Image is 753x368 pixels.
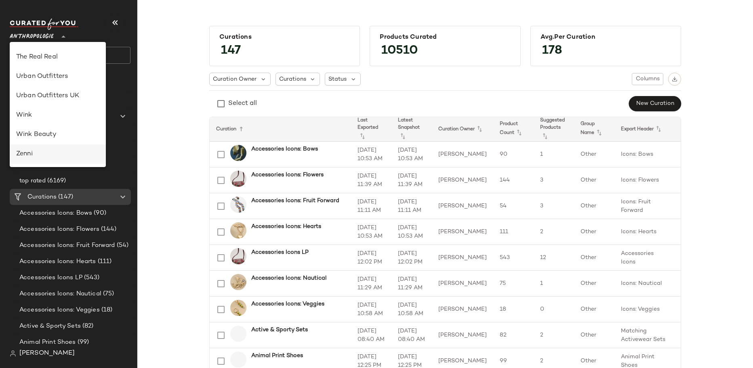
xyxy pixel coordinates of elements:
[351,117,391,142] th: Last Exported
[614,142,676,167] td: Icons: Bows
[432,245,493,271] td: [PERSON_NAME]
[493,193,534,219] td: 54
[432,271,493,297] td: [PERSON_NAME]
[351,297,391,322] td: [DATE] 10:58 AM
[676,219,751,245] td: Icons: Hearts
[391,322,432,348] td: [DATE] 08:40 AM
[19,241,115,250] span: Accessories Icons: Fruit Forward
[614,193,676,219] td: Icons: Fruit Forward
[534,219,574,245] td: 2
[534,142,574,167] td: 1
[230,171,246,187] img: 97579296_260_b
[493,142,534,167] td: 90
[230,248,246,264] img: 97579296_260_b
[19,305,100,315] span: Accessories Icons: Veggies
[10,350,16,357] img: svg%3e
[676,297,751,322] td: Icons: Veggies
[493,117,534,142] th: Product Count
[391,142,432,167] td: [DATE] 10:53 AM
[391,219,432,245] td: [DATE] 10:53 AM
[19,349,75,358] span: [PERSON_NAME]
[19,338,76,347] span: Animal Print Shoes
[251,171,324,179] b: Accessories Icons: Flowers
[251,197,339,205] b: Accessories Icons: Fruit Forward
[96,257,112,266] span: (111)
[16,149,99,159] div: Zenni
[432,142,493,167] td: [PERSON_NAME]
[493,219,534,245] td: 111
[534,322,574,348] td: 2
[16,130,99,140] div: Wink Beauty
[493,167,534,193] td: 144
[534,167,574,193] td: 3
[230,222,246,238] img: 104126826_070_b
[19,273,82,282] span: Accessories Icons LP
[10,42,106,167] div: undefined-list
[16,91,99,101] div: Urban Outfitters UK
[251,326,308,334] b: Active & Sporty Sets
[676,167,751,193] td: Icons: Flowers
[373,36,426,65] span: 10510
[614,271,676,297] td: Icons: Nautical
[635,76,660,82] span: Columns
[391,245,432,271] td: [DATE] 12:02 PM
[391,193,432,219] td: [DATE] 11:11 AM
[629,96,681,111] button: New Curation
[328,75,347,84] span: Status
[380,33,510,41] div: Products Curated
[614,117,676,142] th: Export Header
[213,36,249,65] span: 147
[351,245,391,271] td: [DATE] 12:02 PM
[493,245,534,271] td: 543
[574,117,614,142] th: Group Name
[230,274,246,290] img: 104000740_070_b
[19,209,92,218] span: Accessories Icons: Bows
[19,257,96,266] span: Accessories Icons: Hearts
[230,145,246,161] img: 101798262_037_b14
[391,117,432,142] th: Latest Snapshot
[676,193,751,219] td: Icons: Fruit Forward
[351,193,391,219] td: [DATE] 11:11 AM
[92,209,106,218] span: (90)
[614,245,676,271] td: Accessories Icons
[432,167,493,193] td: [PERSON_NAME]
[10,19,78,30] img: cfy_white_logo.C9jOOHJF.svg
[432,322,493,348] td: [PERSON_NAME]
[115,241,129,250] span: (54)
[46,176,66,186] span: (6169)
[82,273,100,282] span: (543)
[279,75,306,84] span: Curations
[19,289,101,299] span: Accessories Icons: Nautical
[574,167,614,193] td: Other
[351,322,391,348] td: [DATE] 08:40 AM
[251,274,326,282] b: Accessories Icons: Nautical
[574,297,614,322] td: Other
[676,271,751,297] td: Icons: Nautical
[99,225,117,234] span: (144)
[27,192,57,202] span: Curations
[574,219,614,245] td: Other
[541,33,671,41] div: Avg.per Curation
[57,192,73,202] span: (147)
[574,322,614,348] td: Other
[210,117,351,142] th: Curation
[432,193,493,219] td: [PERSON_NAME]
[219,33,350,41] div: Curations
[228,99,257,109] div: Select all
[534,36,570,65] span: 178
[16,52,99,62] div: The Real Real
[251,300,324,308] b: Accessories Icons: Veggies
[534,117,574,142] th: Suggested Products
[16,111,99,120] div: Wink
[493,297,534,322] td: 18
[432,297,493,322] td: [PERSON_NAME]
[574,193,614,219] td: Other
[351,271,391,297] td: [DATE] 11:29 AM
[676,245,751,271] td: Icon Accessories: Fruits, Fish & More
[100,305,113,315] span: (18)
[251,248,309,257] b: Accessories Icons LP
[636,100,674,107] span: New Curation
[574,142,614,167] td: Other
[351,167,391,193] td: [DATE] 11:39 AM
[19,322,81,331] span: Active & Sporty Sets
